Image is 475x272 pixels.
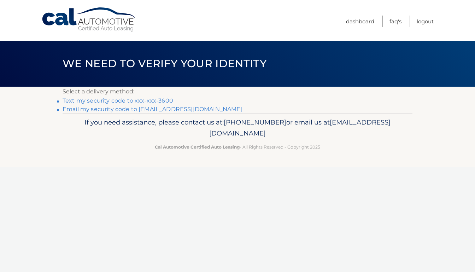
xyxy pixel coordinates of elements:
a: Cal Automotive [41,7,137,32]
a: FAQ's [389,16,401,27]
span: [PHONE_NUMBER] [224,118,286,126]
p: - All Rights Reserved - Copyright 2025 [67,143,408,151]
strong: Cal Automotive Certified Auto Leasing [155,144,240,150]
a: Text my security code to xxx-xxx-3600 [63,97,173,104]
span: We need to verify your identity [63,57,266,70]
p: Select a delivery method: [63,87,412,97]
a: Dashboard [346,16,374,27]
a: Email my security code to [EMAIL_ADDRESS][DOMAIN_NAME] [63,106,242,112]
p: If you need assistance, please contact us at: or email us at [67,117,408,139]
a: Logout [417,16,434,27]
